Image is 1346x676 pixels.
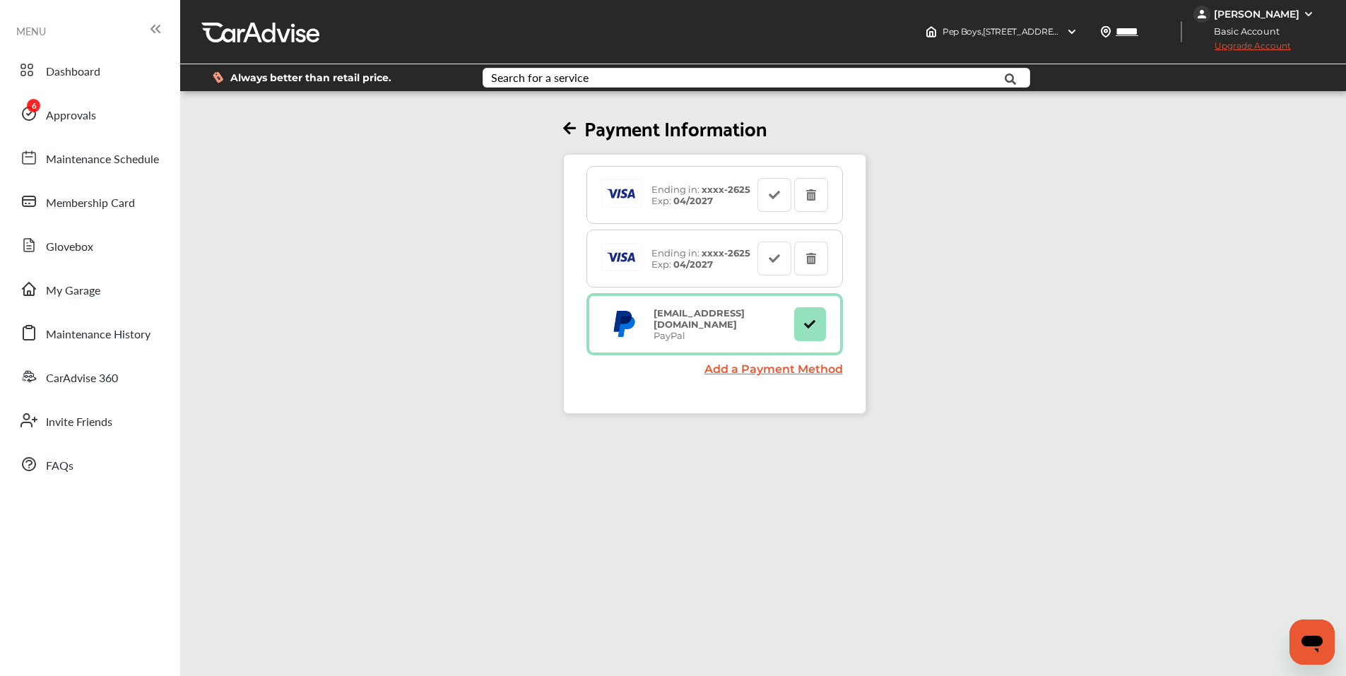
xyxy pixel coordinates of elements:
iframe: Button to launch messaging window [1289,619,1335,665]
a: FAQs [13,446,166,482]
strong: xxxx- 2625 [702,184,750,195]
img: header-down-arrow.9dd2ce7d.svg [1066,26,1078,37]
img: dollor_label_vector.a70140d1.svg [213,71,223,83]
div: Ending in: Exp: [644,184,757,206]
a: Approvals [13,95,166,132]
a: Membership Card [13,183,166,220]
div: Ending in: Exp: [644,247,757,270]
img: jVpblrzwTbfkPYzPPzSLxeg0AAAAASUVORK5CYII= [1193,6,1210,23]
h2: Payment Information [563,115,866,140]
img: header-divider.bc55588e.svg [1181,21,1182,42]
img: header-home-logo.8d720a4f.svg [926,26,937,37]
span: MENU [16,25,46,37]
a: Dashboard [13,52,166,88]
span: Glovebox [46,238,93,256]
span: My Garage [46,282,100,300]
span: Approvals [46,107,96,125]
span: Maintenance History [46,326,150,344]
span: Invite Friends [46,413,112,432]
span: Pep Boys , [STREET_ADDRESS] [GEOGRAPHIC_DATA] , WA 98107 [943,26,1200,37]
strong: [EMAIL_ADDRESS][DOMAIN_NAME] [654,307,745,330]
span: Basic Account [1195,24,1290,39]
span: Always better than retail price. [230,73,391,83]
img: WGsFRI8htEPBVLJbROoPRyZpYNWhNONpIPPETTm6eUC0GeLEiAAAAAElFTkSuQmCC [1303,8,1314,20]
strong: xxxx- 2625 [702,247,750,259]
a: CarAdvise 360 [13,358,166,395]
a: Invite Friends [13,402,166,439]
a: Add a Payment Method [704,362,843,376]
strong: 04/2027 [673,195,713,206]
span: Upgrade Account [1193,40,1291,58]
a: Glovebox [13,227,166,263]
div: Search for a service [491,72,589,83]
span: CarAdvise 360 [46,369,118,388]
span: Maintenance Schedule [46,150,159,169]
strong: 04/2027 [673,259,713,270]
a: Maintenance Schedule [13,139,166,176]
div: [PERSON_NAME] [1214,8,1299,20]
span: FAQs [46,457,73,475]
span: Dashboard [46,63,100,81]
a: My Garage [13,271,166,307]
img: location_vector.a44bc228.svg [1100,26,1111,37]
a: Maintenance History [13,314,166,351]
span: Membership Card [46,194,135,213]
div: PayPal [647,307,760,341]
